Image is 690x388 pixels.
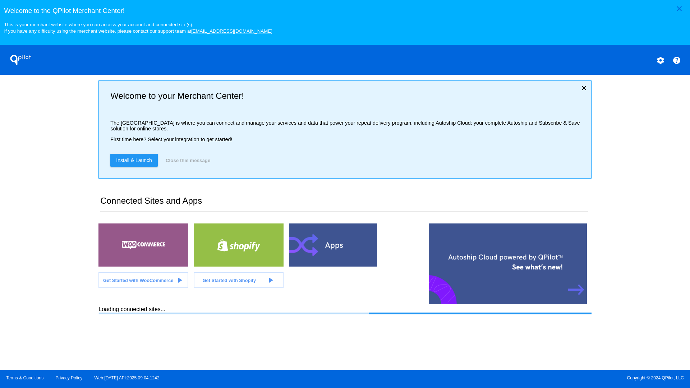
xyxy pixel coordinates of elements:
[675,4,684,13] mat-icon: close
[266,276,275,285] mat-icon: play_arrow
[164,154,212,167] button: Close this message
[4,22,272,34] small: This is your merchant website where you can access your account and connected site(s). If you hav...
[98,306,591,314] div: Loading connected sites...
[110,120,585,131] p: The [GEOGRAPHIC_DATA] is where you can connect and manage your services and data that power your ...
[351,375,684,380] span: Copyright © 2024 QPilot, LLC
[580,84,588,92] mat-icon: close
[6,53,35,67] h1: QPilot
[656,56,665,65] mat-icon: settings
[56,375,83,380] a: Privacy Policy
[110,91,585,101] h2: Welcome to your Merchant Center!
[672,56,681,65] mat-icon: help
[191,28,272,34] a: [EMAIL_ADDRESS][DOMAIN_NAME]
[116,157,152,163] span: Install & Launch
[194,272,284,288] a: Get Started with Shopify
[110,137,585,142] p: First time here? Select your integration to get started!
[6,375,43,380] a: Terms & Conditions
[100,196,588,212] h2: Connected Sites and Apps
[95,375,160,380] a: Web:[DATE] API:2025.09.04.1242
[175,276,184,285] mat-icon: play_arrow
[98,272,188,288] a: Get Started with WooCommerce
[4,7,686,15] h3: Welcome to the QPilot Merchant Center!
[110,154,158,167] a: Install & Launch
[103,278,173,283] span: Get Started with WooCommerce
[203,278,256,283] span: Get Started with Shopify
